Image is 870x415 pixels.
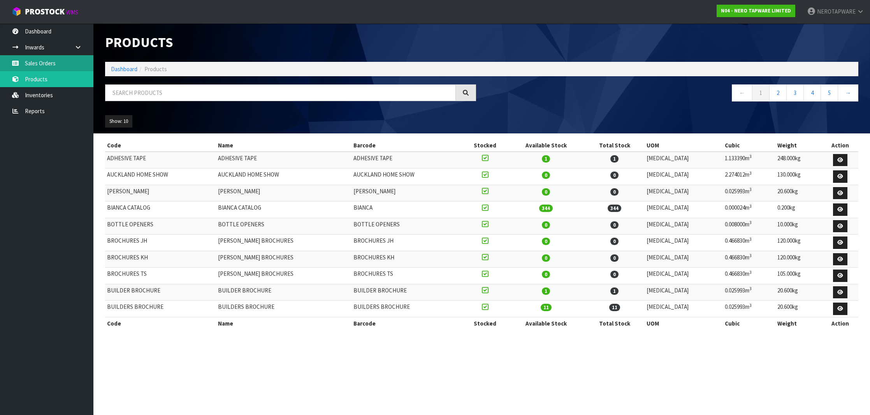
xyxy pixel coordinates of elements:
[775,235,822,251] td: 120.000kg
[508,317,585,329] th: Available Stock
[352,218,462,235] td: BOTTLE OPENERS
[216,139,352,152] th: Name
[542,188,550,196] span: 0
[645,168,723,185] td: [MEDICAL_DATA]
[352,139,462,152] th: Barcode
[723,284,775,301] td: 0.025993m
[803,84,821,101] a: 4
[749,236,752,242] sup: 3
[610,238,619,245] span: 0
[352,268,462,284] td: BROCHURES TS
[645,235,723,251] td: [MEDICAL_DATA]
[769,84,787,101] a: 2
[352,235,462,251] td: BROCHURES JH
[723,168,775,185] td: 2.274012m
[66,9,78,16] small: WMS
[821,84,838,101] a: 5
[111,65,137,73] a: Dashboard
[216,301,352,317] td: BUILDERS BROCHURE
[216,168,352,185] td: AUCKLAND HOME SHOW
[822,139,858,152] th: Action
[775,218,822,235] td: 10.000kg
[105,168,216,185] td: AUCKLAND HOME SHOW
[723,235,775,251] td: 0.466830m
[352,301,462,317] td: BUILDERS BROCHURE
[645,301,723,317] td: [MEDICAL_DATA]
[541,304,552,311] span: 11
[216,218,352,235] td: BOTTLE OPENERS
[488,84,859,103] nav: Page navigation
[352,201,462,218] td: BIANCA
[352,168,462,185] td: AUCKLAND HOME SHOW
[645,218,723,235] td: [MEDICAL_DATA]
[775,317,822,329] th: Weight
[542,271,550,278] span: 0
[462,317,508,329] th: Stocked
[749,203,752,209] sup: 3
[723,201,775,218] td: 0.000024m
[352,185,462,201] td: [PERSON_NAME]
[462,139,508,152] th: Stocked
[645,268,723,284] td: [MEDICAL_DATA]
[749,286,752,291] sup: 3
[749,187,752,192] sup: 3
[105,152,216,168] td: ADHESIVE TAPE
[775,284,822,301] td: 20.600kg
[775,168,822,185] td: 130.000kg
[105,201,216,218] td: BIANCA CATALOG
[608,205,621,212] span: 344
[749,270,752,275] sup: 3
[105,284,216,301] td: BUILDER BROCHURE
[216,185,352,201] td: [PERSON_NAME]
[752,84,770,101] a: 1
[775,268,822,284] td: 105.000kg
[105,218,216,235] td: BOTTLE OPENERS
[216,235,352,251] td: [PERSON_NAME] BROCHURES
[723,185,775,201] td: 0.025993m
[610,172,619,179] span: 0
[775,185,822,201] td: 20.600kg
[542,238,550,245] span: 0
[105,268,216,284] td: BROCHURES TS
[838,84,858,101] a: →
[749,170,752,176] sup: 3
[12,7,21,16] img: cube-alt.png
[216,284,352,301] td: BUILDER BROCHURE
[25,7,65,17] span: ProStock
[645,185,723,201] td: [MEDICAL_DATA]
[645,284,723,301] td: [MEDICAL_DATA]
[539,205,553,212] span: 344
[749,154,752,159] sup: 3
[216,268,352,284] td: [PERSON_NAME] BROCHURES
[723,317,775,329] th: Cubic
[216,152,352,168] td: ADHESIVE TAPE
[585,317,645,329] th: Total Stock
[775,152,822,168] td: 248.000kg
[723,218,775,235] td: 0.008000m
[610,188,619,196] span: 0
[542,172,550,179] span: 0
[645,139,723,152] th: UOM
[105,35,476,50] h1: Products
[610,155,619,163] span: 1
[645,152,723,168] td: [MEDICAL_DATA]
[352,152,462,168] td: ADHESIVE TAPE
[610,287,619,295] span: 1
[585,139,645,152] th: Total Stock
[749,220,752,225] sup: 3
[216,317,352,329] th: Name
[105,235,216,251] td: BROCHURES JH
[749,303,752,308] sup: 3
[105,139,216,152] th: Code
[216,251,352,268] td: [PERSON_NAME] BROCHURES
[723,152,775,168] td: 1.133390m
[542,287,550,295] span: 1
[721,7,791,14] strong: N04 - NERO TAPWARE LIMITED
[105,115,132,128] button: Show: 10
[352,284,462,301] td: BUILDER BROCHURE
[105,251,216,268] td: BROCHURES KH
[749,253,752,258] sup: 3
[723,268,775,284] td: 0.466830m
[775,251,822,268] td: 120.000kg
[775,201,822,218] td: 0.200kg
